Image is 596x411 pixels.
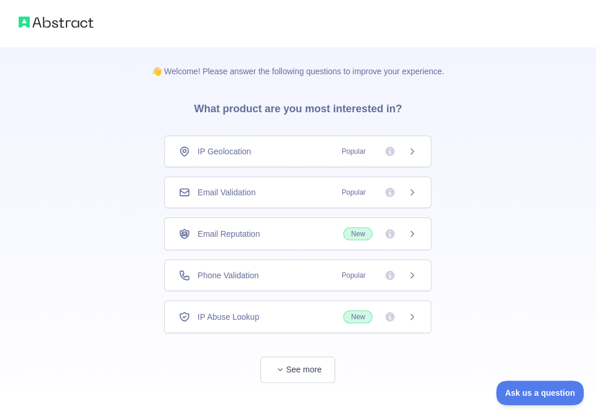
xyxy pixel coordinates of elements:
span: Popular [334,146,372,157]
h3: What product are you most interested in? [175,77,420,136]
span: IP Geolocation [197,146,251,157]
span: Popular [334,186,372,198]
span: New [343,227,372,240]
span: IP Abuse Lookup [197,311,259,323]
p: 👋 Welcome! Please answer the following questions to improve your experience. [133,47,463,77]
span: Email Validation [197,186,255,198]
button: See more [260,357,335,383]
span: Phone Validation [197,270,259,281]
span: Popular [334,270,372,281]
span: Email Reputation [197,228,260,240]
iframe: Toggle Customer Support [496,381,584,405]
span: New [343,310,372,323]
img: Abstract logo [19,14,93,30]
